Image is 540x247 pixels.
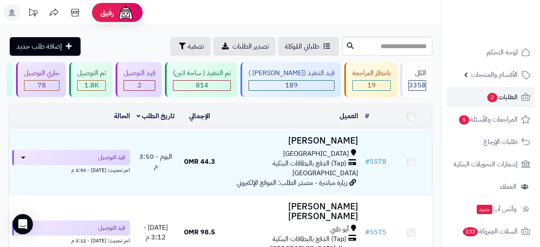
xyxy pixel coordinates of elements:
span: # [365,157,370,167]
span: 1.8K [84,80,99,90]
span: رفيق [100,8,114,18]
span: العملاء [500,181,516,193]
div: تم التنفيذ ( ساحة اتين) [173,68,231,78]
div: قيد التوصيل [124,68,155,78]
span: اليوم - 3:50 م [139,152,172,171]
a: الإجمالي [189,111,210,121]
span: تصدير الطلبات [232,41,269,52]
a: الطلبات2 [446,87,535,107]
span: الطلبات [486,91,518,103]
div: قيد التنفيذ ([PERSON_NAME] ) [248,68,335,78]
span: 189 [285,80,298,90]
span: المراجعات والأسئلة [458,114,518,125]
div: تم التوصيل [77,68,106,78]
a: تصدير الطلبات [213,37,275,56]
button: تصفية [170,37,211,56]
a: العميل [340,111,358,121]
a: الحالة [114,111,130,121]
span: 102 [463,227,478,236]
span: طلبات الإرجاع [483,136,518,148]
h3: [PERSON_NAME] [224,136,358,146]
span: 19 [367,80,376,90]
div: 19 [353,81,390,90]
a: وآتس آبجديد [446,199,535,219]
span: طلباتي المُوكلة [285,41,319,52]
span: 2 [487,93,497,102]
span: 2 [138,80,142,90]
a: #5575 [365,227,386,237]
a: تاريخ الطلب [137,111,175,121]
div: 1845 [78,81,105,90]
a: تم التوصيل 1.8K [67,62,114,97]
a: طلباتي المُوكلة [278,37,339,56]
h3: [PERSON_NAME] [PERSON_NAME] [224,202,358,221]
a: إشعارات التحويلات البنكية [446,154,535,174]
div: 2 [124,81,155,90]
span: [GEOGRAPHIC_DATA] [292,168,358,178]
div: 78 [24,81,59,90]
a: #5578 [365,157,386,167]
span: 814 [196,80,208,90]
span: السلات المتروكة [462,225,518,237]
div: اخر تحديث: [DATE] - 3:50 م [12,165,130,174]
span: # [365,227,370,237]
span: 78 [38,80,46,90]
span: 5 [459,115,469,125]
span: إشعارات التحويلات البنكية [454,158,518,170]
span: [GEOGRAPHIC_DATA] [283,149,349,159]
span: الأقسام والمنتجات [471,69,518,81]
span: 3358 [409,80,426,90]
div: بانتظار المراجعة [352,68,391,78]
span: زيارة مباشرة - مصدر الطلب: الموقع الإلكتروني [237,178,347,188]
span: جديد [477,205,492,214]
span: 98.5 OMR [184,227,215,237]
div: 814 [173,81,230,90]
span: 44.3 OMR [184,157,215,167]
span: قيد التوصيل [98,224,125,232]
a: # [365,111,369,121]
span: أبو ظبي [330,225,349,234]
div: الكل [408,68,426,78]
span: وآتس آب [476,203,516,215]
div: Open Intercom Messenger [13,214,33,234]
a: تم التنفيذ ( ساحة اتين) 814 [163,62,239,97]
span: تصفية [188,41,204,52]
a: جاري التوصيل 78 [14,62,67,97]
img: ai-face.png [117,4,134,21]
a: السلات المتروكة102 [446,221,535,242]
span: إضافة طلب جديد [16,41,62,52]
a: الكل3358 [399,62,434,97]
div: 189 [249,81,334,90]
span: لوحة التحكم [486,46,518,58]
a: طلبات الإرجاع [446,132,535,152]
a: إضافة طلب جديد [10,37,81,56]
a: لوحة التحكم [446,42,535,62]
span: (Tap) الدفع بالبطاقات البنكية [273,159,346,168]
a: قيد التنفيذ ([PERSON_NAME] ) 189 [239,62,343,97]
div: جاري التوصيل [24,68,59,78]
span: (Tap) الدفع بالبطاقات البنكية [273,234,346,244]
a: بانتظار المراجعة 19 [343,62,399,97]
a: المراجعات والأسئلة5 [446,109,535,130]
a: قيد التوصيل 2 [114,62,163,97]
a: تحديثات المنصة [22,4,43,23]
span: [DATE] - 3:12 م [143,223,168,242]
span: قيد التوصيل [98,153,125,162]
div: اخر تحديث: [DATE] - 3:12 م [12,236,130,244]
a: العملاء [446,176,535,197]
